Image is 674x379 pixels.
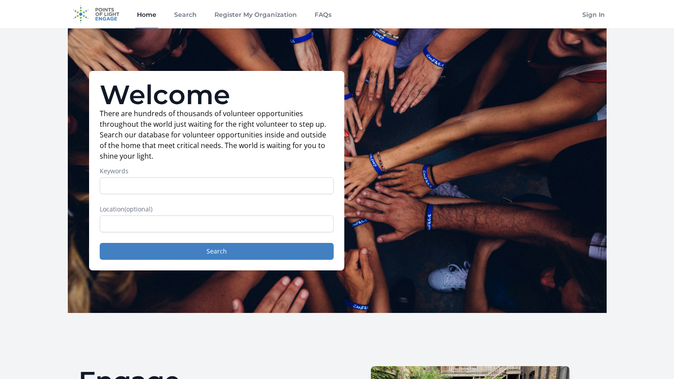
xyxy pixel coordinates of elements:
label: Keywords [100,167,334,176]
label: Location [100,205,334,214]
p: There are hundreds of thousands of volunteer opportunities throughout the world just waiting for ... [100,108,334,161]
h1: Welcome [100,82,334,108]
span: (optional) [125,205,152,213]
button: Search [100,243,334,260]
